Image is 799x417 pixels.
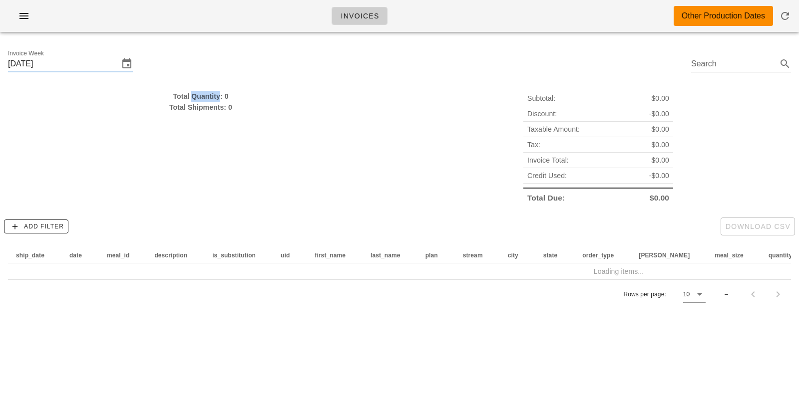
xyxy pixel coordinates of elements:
[682,10,765,22] div: Other Production Dates
[769,252,792,259] span: quantity
[273,247,307,263] th: uid: Not sorted. Activate to sort ascending.
[281,252,290,259] span: uid
[535,247,575,263] th: state: Not sorted. Activate to sort ascending.
[683,286,706,302] div: 10Rows per page:
[212,252,256,259] span: is_substitution
[363,247,417,263] th: last_name: Not sorted. Activate to sort ascending.
[107,252,129,259] span: meal_id
[463,252,483,259] span: stream
[8,50,44,57] label: Invoice Week
[527,124,580,135] span: Taxable Amount:
[707,247,761,263] th: meal_size: Not sorted. Activate to sort ascending.
[527,93,555,104] span: Subtotal:
[651,93,669,104] span: $0.00
[649,108,669,119] span: -$0.00
[8,222,64,231] span: Add Filter
[4,219,68,233] button: Add Filter
[582,252,614,259] span: order_type
[543,252,558,259] span: state
[683,290,690,299] div: 10
[500,247,535,263] th: city: Not sorted. Activate to sort ascending.
[527,170,567,181] span: Credit Used:
[417,247,455,263] th: plan: Not sorted. Activate to sort ascending.
[99,247,146,263] th: meal_id: Not sorted. Activate to sort ascending.
[631,247,707,263] th: tod: Not sorted. Activate to sort ascending.
[650,193,669,204] span: $0.00
[649,170,669,181] span: -$0.00
[425,252,438,259] span: plan
[508,252,518,259] span: city
[725,290,728,299] div: –
[340,12,379,20] span: Invoices
[527,108,557,119] span: Discount:
[623,280,706,309] div: Rows per page:
[146,247,204,263] th: description: Not sorted. Activate to sort ascending.
[315,252,346,259] span: first_name
[527,193,565,204] span: Total Due:
[527,139,540,150] span: Tax:
[651,139,669,150] span: $0.00
[204,247,273,263] th: is_substitution: Not sorted. Activate to sort ascending.
[154,252,187,259] span: description
[332,7,388,25] a: Invoices
[639,252,690,259] span: [PERSON_NAME]
[8,102,394,113] div: Total Shipments: 0
[371,252,400,259] span: last_name
[8,91,394,102] div: Total Quantity: 0
[574,247,631,263] th: order_type: Not sorted. Activate to sort ascending.
[69,252,82,259] span: date
[61,247,99,263] th: date: Not sorted. Activate to sort ascending.
[527,155,569,166] span: Invoice Total:
[651,155,669,166] span: $0.00
[651,124,669,135] span: $0.00
[455,247,500,263] th: stream: Not sorted. Activate to sort ascending.
[307,247,363,263] th: first_name: Not sorted. Activate to sort ascending.
[715,252,744,259] span: meal_size
[16,252,44,259] span: ship_date
[8,247,61,263] th: ship_date: Not sorted. Activate to sort ascending.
